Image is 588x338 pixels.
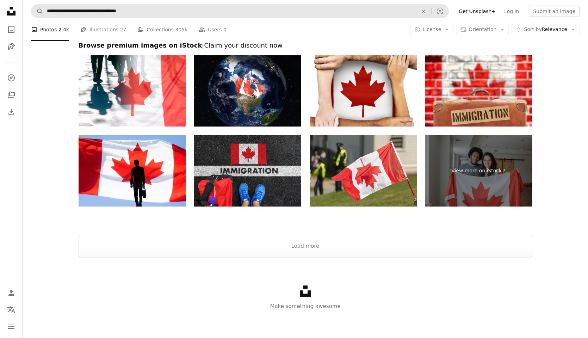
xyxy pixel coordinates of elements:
[423,26,441,32] span: License
[4,105,18,119] a: Download History
[4,320,18,334] button: Menu
[469,26,496,32] span: Orientation
[194,135,301,207] img: IMMIGRATION to Canada
[524,26,567,33] span: Relevance
[416,5,431,18] button: Clear
[425,135,532,207] a: View more on iStock↗
[4,4,18,20] a: Home — Unsplash
[4,286,18,300] a: Log in / Sign up
[456,24,509,35] button: Orientation
[175,26,187,33] span: 305k
[4,23,18,37] a: Photos
[4,303,18,317] button: Language
[524,26,541,32] span: Sort by
[31,4,449,18] form: Find visuals sitewide
[79,135,186,207] img: Businessman walks towards flag
[31,5,43,18] button: Search Unsplash
[4,39,18,54] a: Illustrations
[80,18,126,41] a: Illustrations 27
[79,41,532,50] h2: Browse premium images on iStock
[432,5,448,18] button: Visual search
[500,6,523,17] a: Log in
[223,26,227,33] span: 0
[4,88,18,102] a: Collections
[310,135,417,207] img: Upside Down Canadian Flag
[79,235,532,257] button: Load more
[137,18,187,41] a: Collections 305k
[310,55,417,127] img: O Canada: diverse group of clasped hands and arms form a frame around the Canadian flag
[199,18,227,41] a: Users 0
[202,42,283,49] span: | Claim your discount now
[194,55,301,127] img: Flag-Adorned Map of Canada
[425,55,532,127] img: Flag of Canada and a suitcase with the sticker Immigration
[23,302,588,311] p: Make something awesome
[4,71,18,85] a: Explore
[454,6,500,17] a: Get Unsplash+
[120,26,126,33] span: 27
[410,24,454,35] button: License
[512,24,580,35] button: Sort byRelevance
[79,55,186,127] img: The National Flag of Canada and shadows of people, concept picture
[529,6,580,17] button: Submit an image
